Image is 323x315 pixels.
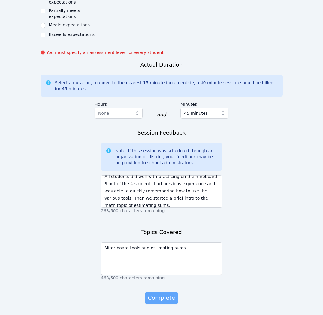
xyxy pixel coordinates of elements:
span: None [98,111,109,116]
button: None [95,108,143,119]
p: 263/500 characters remaining [101,208,222,214]
p: You must specify an assessment level for every student [47,49,164,55]
h3: Session Feedback [137,129,186,137]
label: Exceeds expectations [49,32,95,37]
span: Complete [148,294,175,302]
label: Minutes [180,99,228,108]
div: and [157,111,166,118]
div: Select a duration, rounded to the nearest 15 minute increment; ie, a 40 minute session should be ... [55,80,278,92]
p: 463/500 characters remaining [101,275,222,281]
label: Partially meets expectations [49,8,80,19]
button: Complete [145,292,178,304]
h3: Actual Duration [140,61,183,69]
div: Note: If this session was scheduled through an organization or district, your feedback may be be ... [115,148,217,166]
label: Hours [95,99,143,108]
span: 45 minutes [184,110,208,117]
button: 45 minutes [180,108,228,119]
textarea: All students did well with practicing on the miroboard 3 out of the 4 students had previous exper... [101,175,222,208]
textarea: Miror board tools and estimating sums [101,242,222,275]
label: Meets expectations [49,22,90,27]
h3: Topics Covered [141,228,182,236]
